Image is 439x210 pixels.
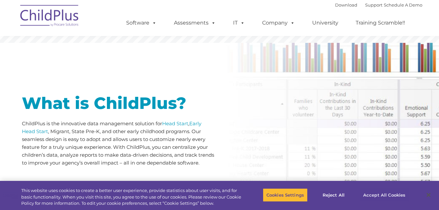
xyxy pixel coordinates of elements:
a: Software [120,16,163,29]
button: Accept All Cookies [360,188,409,202]
img: ChildPlus by Procare Solutions [17,0,82,33]
p: ChildPlus is the innovative data management solution for , , Migrant, State Pre-K, and other earl... [22,120,215,167]
a: University [306,16,345,29]
a: Head Start [162,120,188,127]
a: Schedule A Demo [384,2,422,8]
h1: What is ChildPlus? [22,95,215,112]
a: Support [365,2,382,8]
a: Early Head Start [22,120,201,134]
button: Cookies Settings [263,188,308,202]
a: IT [227,16,251,29]
a: Assessments [167,16,222,29]
div: This website uses cookies to create a better user experience, provide statistics about user visit... [21,187,242,207]
button: Close [421,188,436,202]
a: Training Scramble!! [349,16,412,29]
font: | [335,2,422,8]
a: Download [335,2,357,8]
a: Company [256,16,301,29]
button: Reject All [313,188,354,202]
